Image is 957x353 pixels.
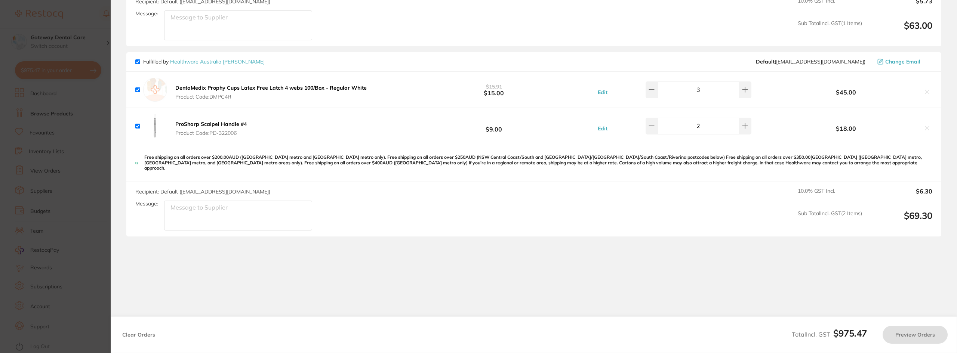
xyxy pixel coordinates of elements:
[486,83,502,90] span: $15.91
[143,78,167,102] img: empty.jpg
[798,210,862,231] span: Sub Total Incl. GST ( 2 Items)
[135,201,158,207] label: Message:
[885,59,920,65] span: Change Email
[798,20,862,41] span: Sub Total Incl. GST ( 1 Items)
[170,58,265,65] a: Healthware Australia [PERSON_NAME]
[868,20,932,41] output: $63.00
[773,125,919,132] b: $18.00
[868,188,932,204] output: $6.30
[883,326,948,344] button: Preview Orders
[414,83,573,97] b: $15.00
[143,114,167,138] img: d2thYnRmag
[144,155,932,171] p: Free shipping on all orders over $200.00AUD ([GEOGRAPHIC_DATA] metro and [GEOGRAPHIC_DATA] metro ...
[143,59,265,65] p: Fulfilled by
[756,58,775,65] b: Default
[135,188,270,195] span: Recipient: Default ( [EMAIL_ADDRESS][DOMAIN_NAME] )
[173,121,249,136] button: ProSharp Scalpel Handle #4 Product Code:PD-322006
[175,84,367,91] b: DentaMedix Prophy Cups Latex Free Latch 4 webs 100/Box - Regular White
[798,188,862,204] span: 10.0 % GST Incl.
[596,125,610,132] button: Edit
[175,121,247,127] b: ProSharp Scalpel Handle #4
[833,328,867,339] b: $975.47
[414,119,573,133] b: $9.00
[120,326,157,344] button: Clear Orders
[175,130,247,136] span: Product Code: PD-322006
[756,59,865,65] span: info@healthwareaustralia.com.au
[135,10,158,17] label: Message:
[173,84,369,100] button: DentaMedix Prophy Cups Latex Free Latch 4 webs 100/Box - Regular White Product Code:DMPC4R
[175,94,367,100] span: Product Code: DMPC4R
[868,210,932,231] output: $69.30
[596,89,610,96] button: Edit
[773,89,919,96] b: $45.00
[875,58,932,65] button: Change Email
[792,331,867,338] span: Total Incl. GST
